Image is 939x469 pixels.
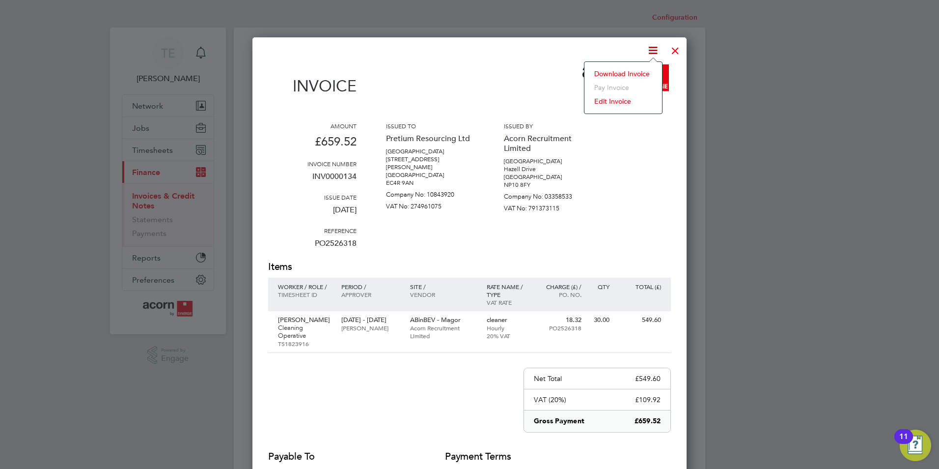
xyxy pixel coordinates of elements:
p: Site / [410,283,477,291]
h2: Items [268,260,671,274]
p: Acorn Recruitment Limited [410,324,477,340]
p: Gross Payment [534,416,584,426]
p: Period / [341,283,400,291]
p: INV0000134 [268,168,357,193]
h3: Amount [268,122,357,130]
p: Net Total [534,374,562,383]
p: Hazell Drive [504,165,592,173]
p: Cleaning Operative [278,324,331,340]
h3: Reference [268,227,357,234]
h3: Issue date [268,193,357,201]
p: NP10 8FY [504,181,592,189]
p: Pretium Resourcing Ltd [386,130,474,147]
p: [STREET_ADDRESS][PERSON_NAME] [386,155,474,171]
p: Company No: 10843920 [386,187,474,199]
p: Rate name / type [487,283,529,298]
p: 549.60 [619,316,661,324]
p: EC4R 9AN [386,179,474,187]
p: VAT No: 791373115 [504,201,592,212]
button: Open Resource Center, 11 new notifications [900,430,931,461]
li: Pay invoice [589,81,657,94]
p: VAT (20%) [534,395,566,404]
p: Po. No. [539,291,581,298]
p: VAT rate [487,298,529,306]
h3: Issued to [386,122,474,130]
p: Charge (£) / [539,283,581,291]
p: 20% VAT [487,332,529,340]
div: 11 [899,437,908,449]
p: Hourly [487,324,529,332]
p: [GEOGRAPHIC_DATA] [386,147,474,155]
p: Company No: 03358533 [504,189,592,201]
p: [PERSON_NAME] [341,324,400,332]
p: [GEOGRAPHIC_DATA] [504,157,592,165]
h2: Payable to [268,450,415,464]
p: ABinBEV - Magor [410,316,477,324]
p: [PERSON_NAME] [278,316,331,324]
p: £549.60 [635,374,661,383]
li: Download Invoice [589,67,657,81]
p: PO2526318 [539,324,581,332]
p: [GEOGRAPHIC_DATA] [504,173,592,181]
p: PO2526318 [268,234,357,260]
li: Edit invoice [589,94,657,108]
h3: Issued by [504,122,592,130]
p: QTY [591,283,609,291]
h2: Payment terms [445,450,533,464]
p: Approver [341,291,400,298]
h3: Invoice number [268,160,357,168]
img: acornpeople-logo-remittance.png [582,64,671,91]
p: £659.52 [268,130,357,160]
p: [DATE] - [DATE] [341,316,400,324]
p: VAT No: 274961075 [386,199,474,210]
p: Acorn Recruitment Limited [504,130,592,157]
p: cleaner [487,316,529,324]
p: Timesheet ID [278,291,331,298]
p: £109.92 [635,395,661,404]
p: Vendor [410,291,477,298]
p: TS1823916 [278,340,331,348]
h1: Invoice [268,77,357,95]
p: 30.00 [591,316,609,324]
p: [DATE] [268,201,357,227]
p: Total (£) [619,283,661,291]
p: [GEOGRAPHIC_DATA] [386,171,474,179]
p: 18.32 [539,316,581,324]
p: £659.52 [635,416,661,426]
p: Worker / Role / [278,283,331,291]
